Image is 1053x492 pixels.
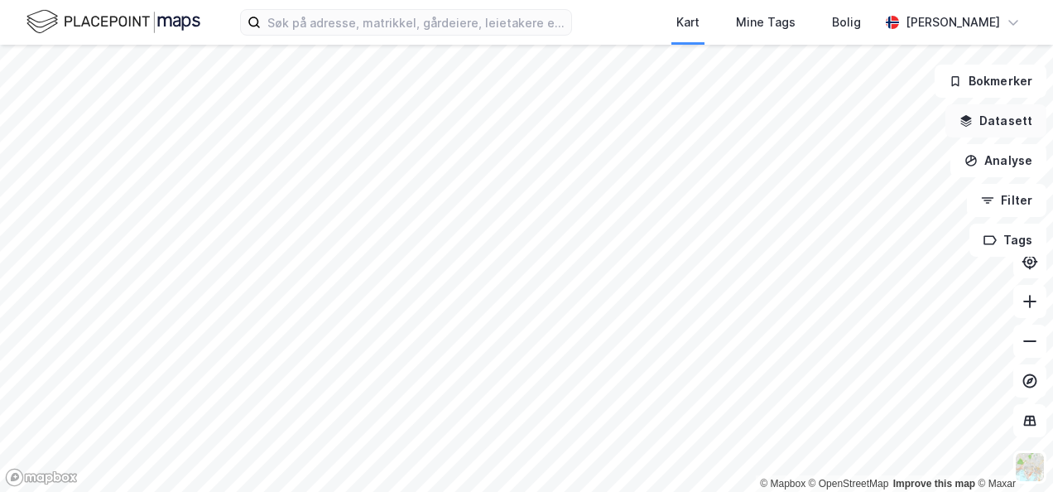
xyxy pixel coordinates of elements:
[5,468,78,487] a: Mapbox homepage
[760,478,805,490] a: Mapbox
[26,7,200,36] img: logo.f888ab2527a4732fd821a326f86c7f29.svg
[970,412,1053,492] div: Kontrollprogram for chat
[970,412,1053,492] iframe: Chat Widget
[950,144,1046,177] button: Analyse
[945,104,1046,137] button: Datasett
[261,10,571,35] input: Søk på adresse, matrikkel, gårdeiere, leietakere eller personer
[736,12,796,32] div: Mine Tags
[906,12,1000,32] div: [PERSON_NAME]
[832,12,861,32] div: Bolig
[809,478,889,490] a: OpenStreetMap
[969,224,1046,257] button: Tags
[676,12,700,32] div: Kart
[935,65,1046,98] button: Bokmerker
[893,478,975,490] a: Improve this map
[967,184,1046,217] button: Filter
